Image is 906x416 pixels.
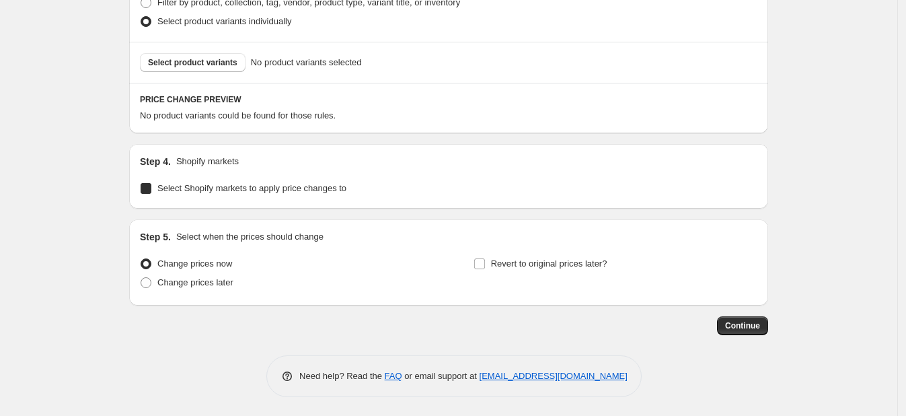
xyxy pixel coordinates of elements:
[251,56,362,69] span: No product variants selected
[402,371,480,381] span: or email support at
[176,230,324,244] p: Select when the prices should change
[148,57,237,68] span: Select product variants
[140,110,336,120] span: No product variants could be found for those rules.
[299,371,385,381] span: Need help? Read the
[157,258,232,269] span: Change prices now
[491,258,607,269] span: Revert to original prices later?
[176,155,239,168] p: Shopify markets
[157,16,291,26] span: Select product variants individually
[385,371,402,381] a: FAQ
[140,155,171,168] h2: Step 4.
[717,316,768,335] button: Continue
[140,94,757,105] h6: PRICE CHANGE PREVIEW
[140,53,246,72] button: Select product variants
[157,183,346,193] span: Select Shopify markets to apply price changes to
[140,230,171,244] h2: Step 5.
[480,371,628,381] a: [EMAIL_ADDRESS][DOMAIN_NAME]
[157,277,233,287] span: Change prices later
[725,320,760,331] span: Continue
